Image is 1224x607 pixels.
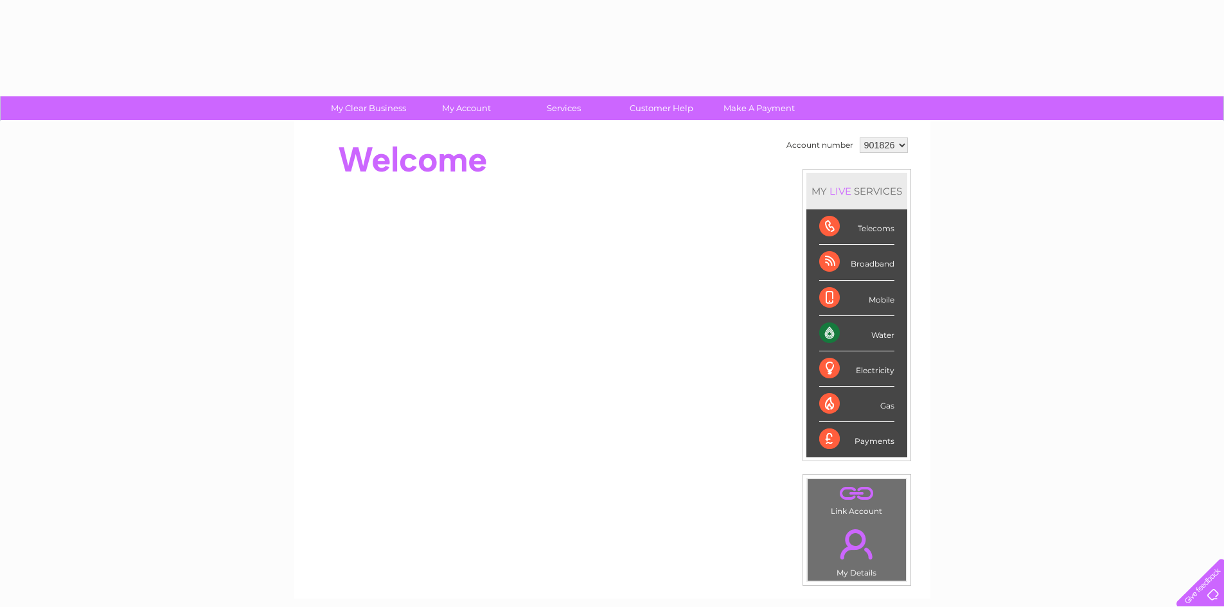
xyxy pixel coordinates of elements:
[819,316,894,351] div: Water
[819,281,894,316] div: Mobile
[807,518,907,581] td: My Details
[413,96,519,120] a: My Account
[819,351,894,387] div: Electricity
[819,387,894,422] div: Gas
[811,482,903,505] a: .
[608,96,714,120] a: Customer Help
[811,522,903,567] a: .
[783,134,856,156] td: Account number
[511,96,617,120] a: Services
[819,245,894,280] div: Broadband
[706,96,812,120] a: Make A Payment
[315,96,421,120] a: My Clear Business
[819,422,894,457] div: Payments
[827,185,854,197] div: LIVE
[819,209,894,245] div: Telecoms
[807,479,907,519] td: Link Account
[806,173,907,209] div: MY SERVICES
